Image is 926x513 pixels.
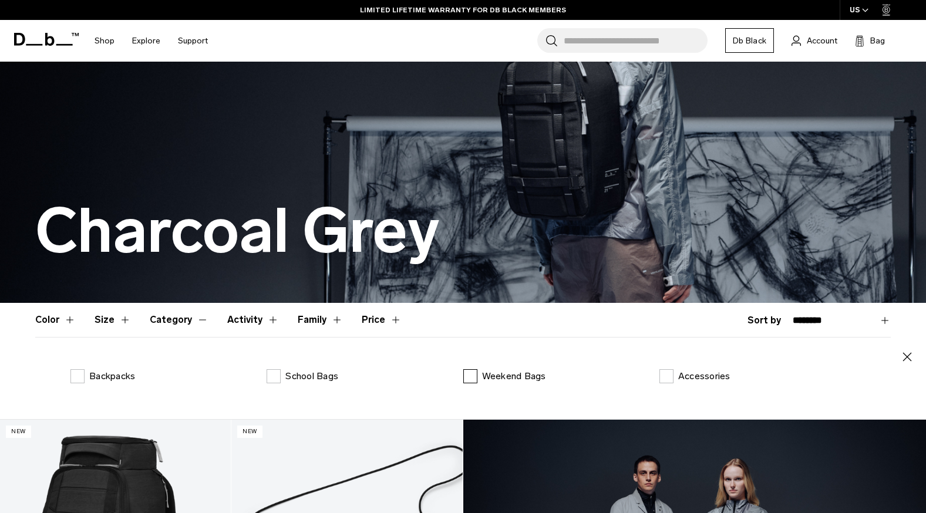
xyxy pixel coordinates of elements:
p: School Bags [285,369,338,383]
button: Toggle Filter [150,303,208,337]
p: New [237,426,262,438]
a: LIMITED LIFETIME WARRANTY FOR DB BLACK MEMBERS [360,5,566,15]
button: Toggle Price [362,303,402,337]
span: Bag [870,35,885,47]
p: Weekend Bags [482,369,546,383]
button: Toggle Filter [35,303,76,337]
a: Account [792,33,837,48]
p: Backpacks [89,369,135,383]
button: Toggle Filter [95,303,131,337]
span: Account [807,35,837,47]
a: Shop [95,20,115,62]
a: Db Black [725,28,774,53]
p: Accessories [678,369,730,383]
p: New [6,426,31,438]
nav: Main Navigation [86,20,217,62]
a: Explore [132,20,160,62]
a: Support [178,20,208,62]
button: Toggle Filter [227,303,279,337]
button: Bag [855,33,885,48]
button: Toggle Filter [298,303,343,337]
h1: Charcoal Grey [35,197,440,265]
